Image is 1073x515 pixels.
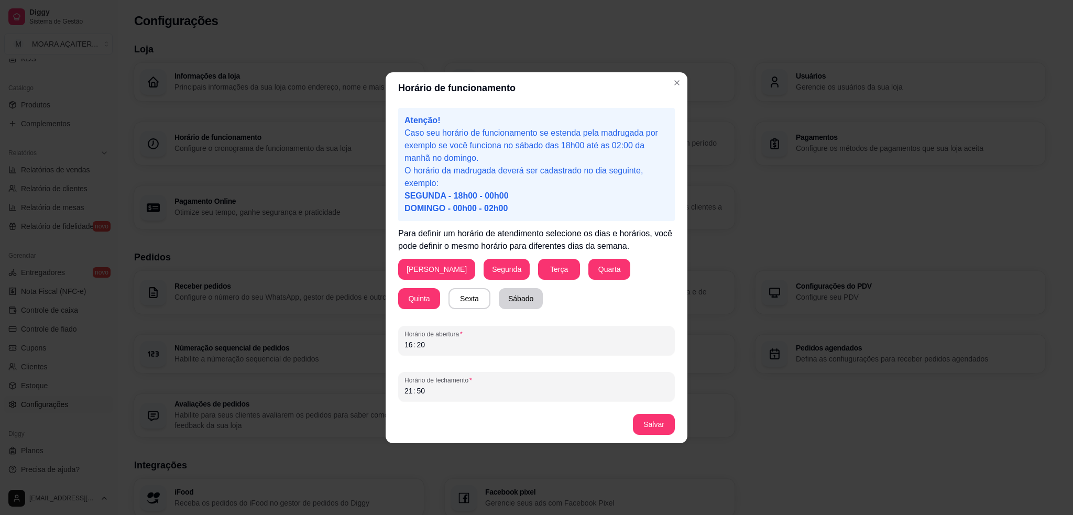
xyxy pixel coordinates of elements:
div: : [413,339,417,350]
button: Sexta [448,288,490,309]
p: Atenção! [404,114,669,127]
button: Quarta [588,259,630,280]
p: O horário da madrugada deverá ser cadastrado no dia seguinte, exemplo: [404,165,669,215]
div: hour, [403,386,414,396]
span: Horário de fechamento [404,376,669,385]
div: minute, [415,339,426,350]
span: DOMINGO - 00h00 - 02h00 [404,204,508,213]
div: hour, [403,339,414,350]
span: SEGUNDA - 18h00 - 00h00 [404,191,509,200]
p: Para definir um horário de atendimento selecione os dias e horários, você pode definir o mesmo ho... [398,227,675,253]
button: Salvar [633,414,675,435]
button: Quinta [398,288,440,309]
span: Horário de abertura [404,330,669,338]
button: [PERSON_NAME] [398,259,475,280]
header: Horário de funcionamento [386,72,687,104]
div: : [413,386,417,396]
button: Segunda [484,259,530,280]
div: minute, [415,386,426,396]
p: Caso seu horário de funcionamento se estenda pela madrugada por exemplo se você funciona no sábad... [404,127,669,165]
button: Close [669,74,685,91]
button: Sábado [499,288,543,309]
button: Terça [538,259,580,280]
